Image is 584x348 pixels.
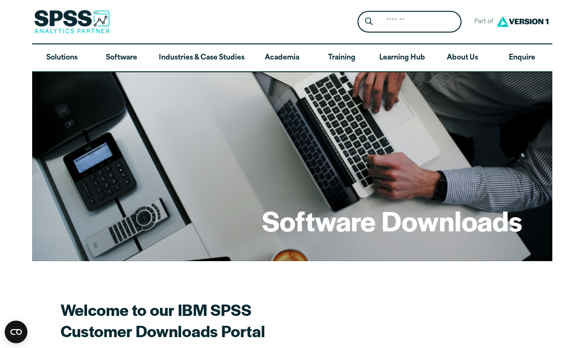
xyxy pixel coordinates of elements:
[5,321,27,343] svg: CookieBot Widget Icon
[262,202,522,239] h1: Software Downloads
[372,44,433,72] a: Learning Hub
[151,44,252,72] a: Industries & Case Studies
[312,44,371,72] a: Training
[61,299,392,341] h2: Welcome to our IBM SPSS Customer Downloads Portal
[469,15,494,29] span: Part of
[365,17,373,25] svg: Search magnifying glass icon
[32,44,552,72] nav: Desktop version of site main menu
[92,44,151,72] a: Software
[494,13,551,30] img: Version1 Logo
[252,44,312,72] a: Academia
[433,44,492,72] a: About Us
[360,13,377,31] button: Search magnifying glass icon
[32,44,92,72] a: Solutions
[357,11,462,33] form: Site Header Search Form
[492,44,552,72] a: Enquire
[34,10,110,34] img: SPSS Analytics Partner
[5,321,27,343] div: CookieBot Widget Contents
[5,321,27,343] button: Open CMP widget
